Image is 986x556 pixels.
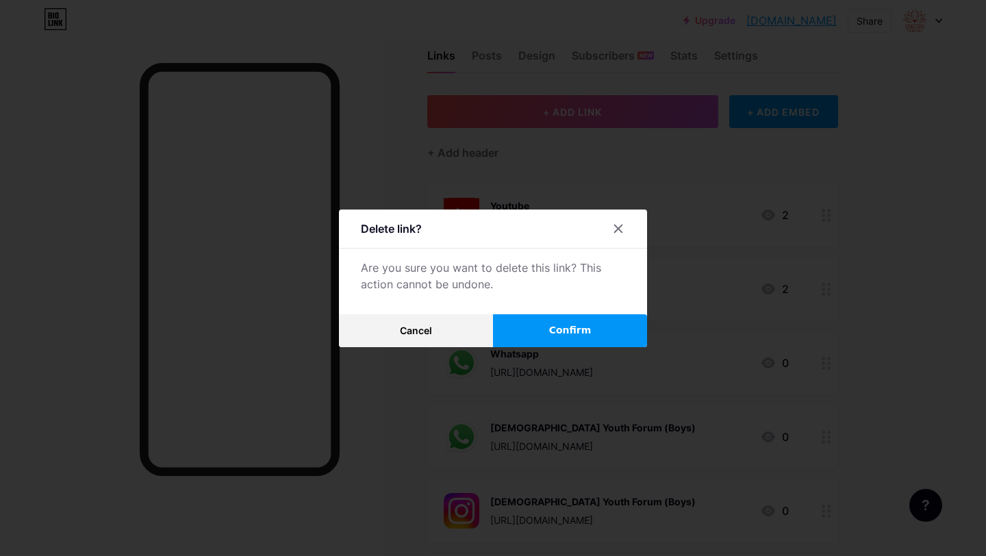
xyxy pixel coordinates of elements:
[493,314,647,347] button: Confirm
[361,220,422,237] div: Delete link?
[549,323,592,338] span: Confirm
[400,325,432,336] span: Cancel
[339,314,493,347] button: Cancel
[361,260,625,292] div: Are you sure you want to delete this link? This action cannot be undone.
